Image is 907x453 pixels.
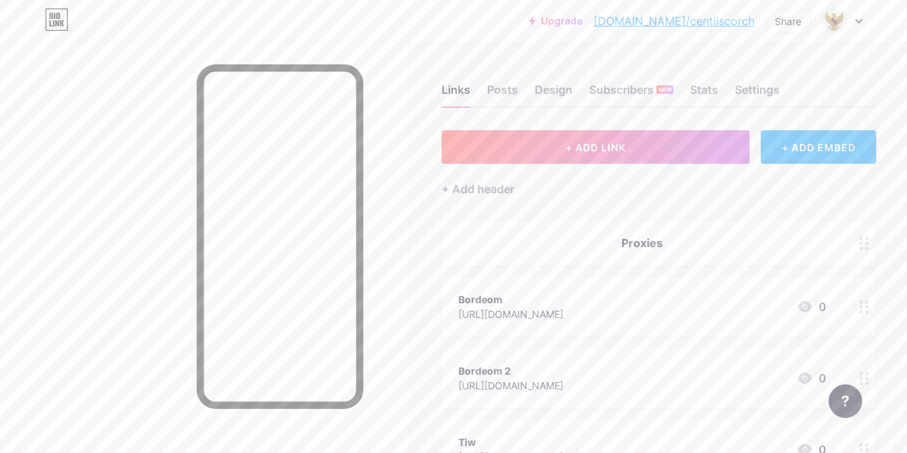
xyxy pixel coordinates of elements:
[775,14,801,29] div: Share
[589,81,673,106] div: Subscribers
[821,8,848,34] img: centiiscorch
[458,292,563,307] div: Bordeom
[659,85,672,94] span: NEW
[565,141,626,153] span: + ADD LINK
[458,363,563,378] div: Bordeom 2
[458,435,563,449] div: Tiw
[796,370,826,386] div: 0
[442,181,514,197] div: + Add header
[735,81,780,106] div: Settings
[593,13,754,29] a: [DOMAIN_NAME]/centiiscorch
[529,15,582,27] a: Upgrade
[690,81,718,106] div: Stats
[458,235,826,251] div: Proxies
[761,130,876,164] div: + ADD EMBED
[535,81,572,106] div: Design
[458,307,563,321] div: [URL][DOMAIN_NAME]
[442,81,470,106] div: Links
[458,378,563,393] div: [URL][DOMAIN_NAME]
[487,81,518,106] div: Posts
[442,130,750,164] button: + ADD LINK
[796,298,826,315] div: 0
